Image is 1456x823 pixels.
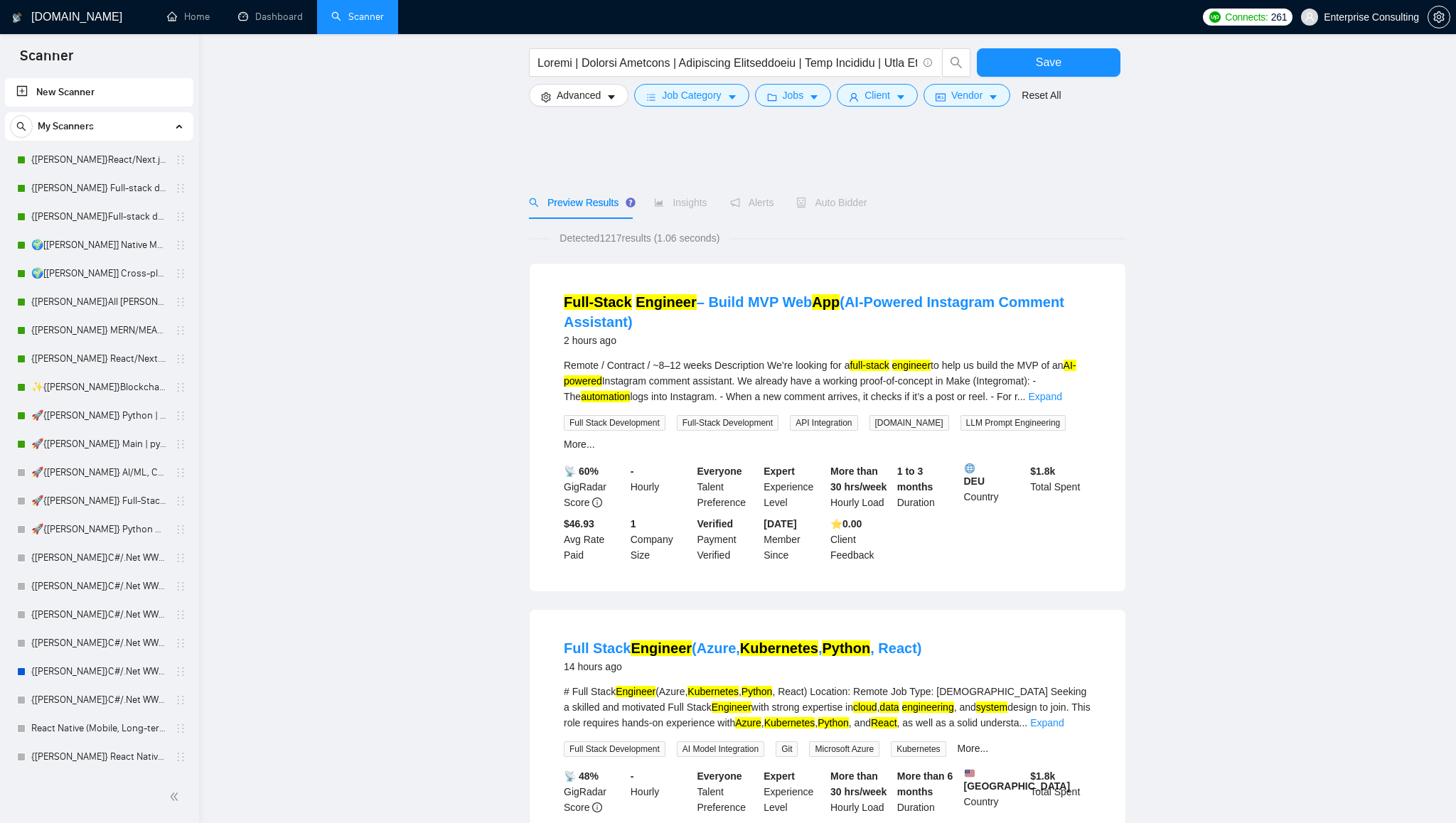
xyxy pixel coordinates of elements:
a: 🚀{[PERSON_NAME]} AI/ML, Custom Models, and LLM Development [31,458,166,487]
span: holder [175,552,186,564]
mark: Python [822,640,870,656]
li: New Scanner [5,78,193,107]
span: holder [175,296,186,308]
b: More than 30 hrs/week [830,770,887,797]
div: 2 hours ago [564,332,1091,349]
span: folder [767,92,777,102]
button: idcardVendorcaret-down [924,84,1010,107]
span: AI Model Integration [677,741,764,757]
img: 🇺🇸 [965,768,975,778]
mark: engineering [902,701,954,713]
b: 1 to 3 months [897,466,933,493]
div: GigRadar Score [561,768,628,815]
span: holder [175,666,186,677]
span: holder [175,439,186,450]
mark: Azure [735,717,761,728]
span: holder [175,353,186,365]
span: Git [776,741,798,757]
span: notification [730,198,740,208]
span: Microsoft Azure [809,741,879,757]
span: holder [175,240,186,251]
a: {[PERSON_NAME]}C#/.Net WW - best match (<1 month, not preferred location) [31,629,166,657]
span: setting [1428,11,1450,23]
div: Duration [894,768,961,815]
a: 🚀{[PERSON_NAME]} Python AI/ML Integrations [31,515,166,544]
a: searchScanner [331,11,384,23]
a: {[PERSON_NAME]}C#/.Net WW - best match (0 spent) [31,657,166,686]
a: React Native (Mobile, Long-term) [31,714,166,743]
span: Alerts [730,197,774,208]
mark: Kubernetes [740,640,818,656]
div: Talent Preference [695,768,761,815]
b: [DATE] [764,518,796,529]
a: {[PERSON_NAME]}C#/.Net WW - best match [31,544,166,572]
a: {[PERSON_NAME]} React Native (Mobile, Long-term) [31,743,166,771]
mark: Engineer [636,294,697,310]
span: idcard [936,92,946,102]
div: Payment Verified [695,516,761,563]
a: 🚀{[PERSON_NAME]} Python | Django | AI / [31,402,166,430]
mark: React [871,717,897,728]
span: Vendor [951,87,983,103]
span: Scanner [9,45,85,75]
span: Auto Bidder [796,197,867,208]
span: holder [175,751,186,763]
a: ✨{[PERSON_NAME]}Blockchain WW [31,373,166,402]
span: caret-down [896,92,906,102]
a: 🚀{[PERSON_NAME]} Full-Stack Python (Backend + Frontend) [31,487,166,515]
b: Expert [764,770,795,782]
span: caret-down [809,92,819,102]
span: caret-down [606,92,616,102]
mark: system [976,701,1007,713]
span: LLM Prompt Engineering [960,415,1066,431]
div: GigRadar Score [561,463,628,510]
mark: Kubernetes [687,686,739,697]
mark: full-stack [850,360,889,371]
span: Insights [654,197,707,208]
mark: Full-Stack [564,294,632,310]
button: barsJob Categorycaret-down [634,84,749,107]
a: {[PERSON_NAME]}React/Next.js/Node.js (Long-term, All Niches) [31,146,166,174]
b: $ 1.8k [1030,770,1055,782]
button: folderJobscaret-down [755,84,832,107]
mark: engineer [892,360,931,371]
span: ... [1019,717,1028,728]
div: Hourly Load [828,768,894,815]
span: Jobs [783,87,804,103]
a: More... [958,743,989,754]
span: double-left [169,790,183,804]
span: holder [175,495,186,507]
b: - [631,466,634,477]
mark: data [879,701,899,713]
b: Verified [697,518,734,529]
mark: AI-powered [564,360,1076,387]
span: 261 [1271,9,1287,25]
button: search [942,48,970,77]
span: Preview Results [529,197,631,208]
button: setting [1428,6,1450,28]
div: Avg Rate Paid [561,516,628,563]
a: 🌍[[PERSON_NAME]] Cross-platform Mobile WW [31,259,166,288]
img: upwork-logo.png [1209,11,1221,23]
span: setting [541,92,551,102]
span: search [11,122,32,131]
b: 📡 60% [564,466,599,477]
span: search [943,56,970,69]
a: More... [564,439,595,450]
a: {[PERSON_NAME]} Full-stack devs WW - pain point [31,174,166,203]
span: info-circle [924,58,933,68]
mark: Engineer [616,686,655,697]
mark: Python [742,686,773,697]
a: Full StackEngineer(Azure,Kubernetes,Python, React) [564,640,921,656]
a: Reset All [1022,87,1061,103]
div: Member Since [761,516,828,563]
div: Hourly [628,463,695,510]
span: Connects: [1225,9,1268,25]
b: DEU [964,463,1025,487]
div: Experience Level [761,768,828,815]
mark: Engineer [631,640,692,656]
iframe: Intercom live chat [1408,775,1442,809]
mark: Python [818,717,849,728]
span: Kubernetes [891,741,946,757]
div: Remote / Contract / ~8–12 weeks Description We’re looking for a to help us build the MVP of an In... [564,357,1091,404]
